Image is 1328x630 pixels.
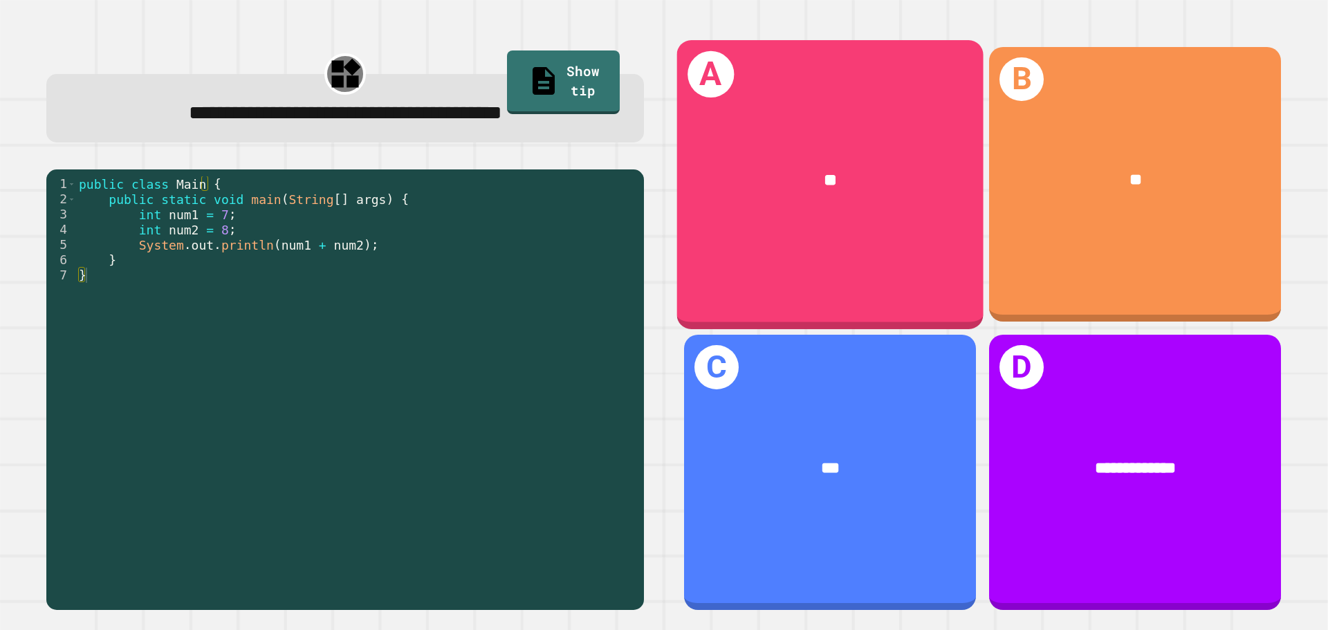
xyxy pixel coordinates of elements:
div: 7 [46,268,76,283]
div: 1 [46,176,76,192]
h1: D [999,345,1044,389]
div: 3 [46,207,76,222]
div: 5 [46,237,76,252]
a: Show tip [507,50,620,114]
h1: B [999,57,1044,102]
div: 2 [46,192,76,207]
h1: A [688,50,734,97]
span: Toggle code folding, rows 1 through 7 [68,176,75,192]
div: 4 [46,222,76,237]
div: 6 [46,252,76,268]
span: Toggle code folding, rows 2 through 6 [68,192,75,207]
h1: C [694,345,739,389]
